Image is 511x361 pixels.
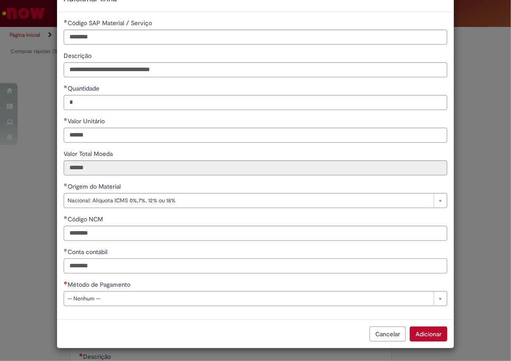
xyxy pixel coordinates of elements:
[64,128,447,143] input: Valor Unitário
[64,19,68,23] span: Obrigatório Preenchido
[64,183,68,186] span: Obrigatório Preenchido
[68,215,105,223] span: Código NCM
[64,52,93,60] span: Descrição
[64,281,68,285] span: Necessários
[68,84,101,92] span: Quantidade
[64,248,68,252] span: Obrigatório Preenchido
[64,30,447,45] input: Código SAP Material / Serviço
[64,118,68,121] span: Obrigatório Preenchido
[68,292,429,306] span: -- Nenhum --
[64,95,447,110] input: Quantidade
[68,19,154,27] span: Código SAP Material / Serviço
[64,85,68,88] span: Obrigatório Preenchido
[64,216,68,219] span: Obrigatório Preenchido
[64,62,447,77] input: Descrição
[68,117,107,125] span: Valor Unitário
[68,248,109,256] span: Conta contábil
[64,150,114,158] span: Somente leitura - Valor Total Moeda
[64,160,447,175] input: Valor Total Moeda
[64,226,447,241] input: Código NCM
[68,281,132,289] span: Método de Pagamento
[68,194,429,208] span: Nacional: Alíquota ICMS 0%,7%, 12% ou 18%
[68,182,122,190] span: Origem do Material
[64,258,447,274] input: Conta contábil
[410,327,447,342] button: Adicionar
[370,327,406,342] button: Cancelar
